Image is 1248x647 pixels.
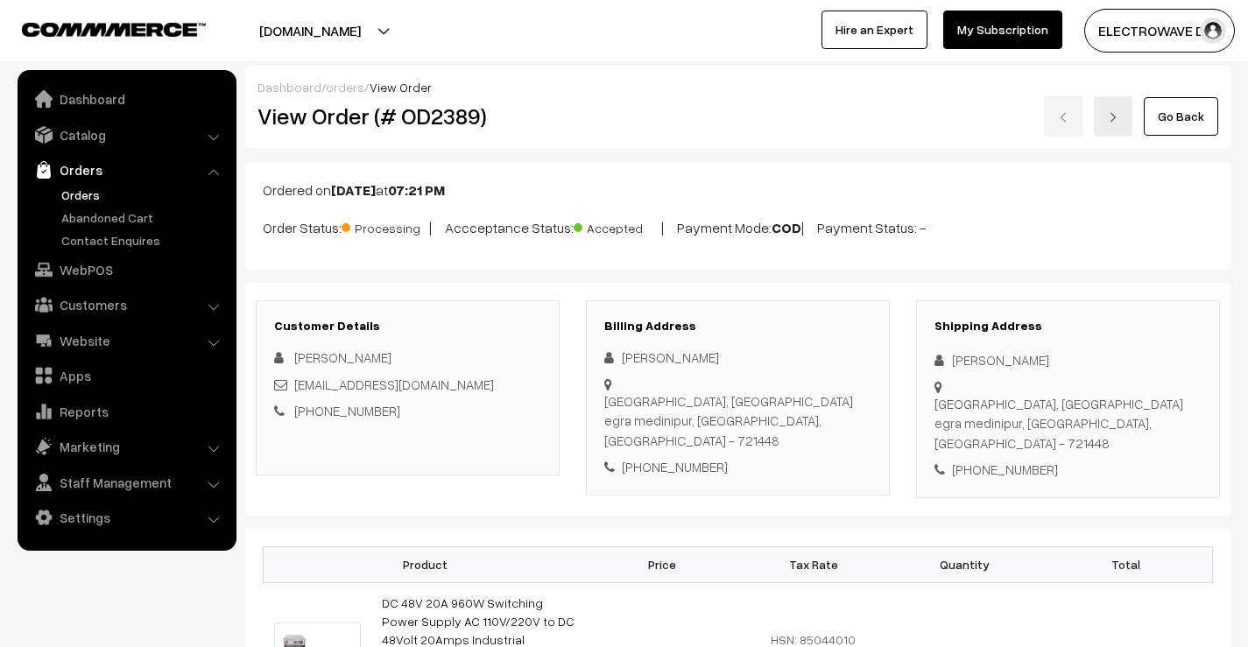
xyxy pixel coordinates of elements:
p: Order Status: | Accceptance Status: | Payment Mode: | Payment Status: - [263,214,1213,238]
a: Marketing [22,431,230,462]
span: Processing [342,214,429,237]
a: WebPOS [22,254,230,285]
a: Contact Enquires [57,231,230,250]
b: COD [772,219,801,236]
a: orders [326,80,364,95]
th: Product [264,546,588,582]
b: [DATE] [331,181,376,199]
img: COMMMERCE [22,23,206,36]
th: Price [587,546,737,582]
a: [PHONE_NUMBER] [294,403,400,418]
div: [PHONE_NUMBER] [604,457,871,477]
p: Ordered on at [263,179,1213,200]
a: COMMMERCE [22,18,175,39]
div: [GEOGRAPHIC_DATA], [GEOGRAPHIC_DATA] egra medinipur, [GEOGRAPHIC_DATA], [GEOGRAPHIC_DATA] - 721448 [604,391,871,451]
h3: Billing Address [604,319,871,334]
div: [GEOGRAPHIC_DATA], [GEOGRAPHIC_DATA] egra medinipur, [GEOGRAPHIC_DATA], [GEOGRAPHIC_DATA] - 721448 [934,394,1202,454]
span: View Order [370,80,432,95]
a: Dashboard [22,83,230,115]
div: [PERSON_NAME] [934,350,1202,370]
span: [PERSON_NAME] [294,349,391,365]
button: [DOMAIN_NAME] [198,9,422,53]
h3: Customer Details [274,319,541,334]
span: Accepted [574,214,661,237]
div: [PERSON_NAME] [604,348,871,368]
a: Staff Management [22,467,230,498]
a: Reports [22,396,230,427]
a: [EMAIL_ADDRESS][DOMAIN_NAME] [294,376,494,392]
a: Go Back [1144,97,1218,136]
b: 07:21 PM [388,181,445,199]
button: ELECTROWAVE DE… [1084,9,1235,53]
a: Hire an Expert [821,11,927,49]
a: Orders [22,154,230,186]
div: [PHONE_NUMBER] [934,460,1202,480]
a: Website [22,325,230,356]
a: Catalog [22,119,230,151]
h3: Shipping Address [934,319,1202,334]
img: right-arrow.png [1108,112,1118,123]
a: My Subscription [943,11,1062,49]
a: Orders [57,186,230,204]
div: / / [257,78,1218,96]
a: Dashboard [257,80,321,95]
a: Abandoned Cart [57,208,230,227]
a: Apps [22,360,230,391]
a: Settings [22,502,230,533]
th: Quantity [889,546,1040,582]
img: user [1200,18,1226,44]
a: Customers [22,289,230,320]
h2: View Order (# OD2389) [257,102,561,130]
th: Total [1040,546,1212,582]
th: Tax Rate [737,546,888,582]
